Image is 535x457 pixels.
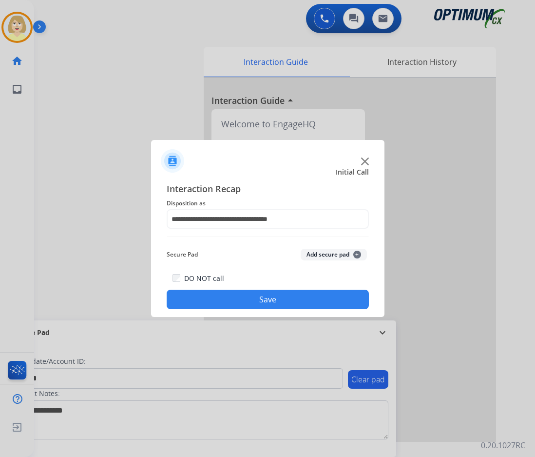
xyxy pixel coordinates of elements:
[481,439,525,451] p: 0.20.1027RC
[167,182,369,198] span: Interaction Recap
[353,251,361,258] span: +
[161,149,184,173] img: contactIcon
[167,290,369,309] button: Save
[301,249,367,260] button: Add secure pad+
[167,237,369,237] img: contact-recap-line.svg
[336,167,369,177] span: Initial Call
[167,249,198,260] span: Secure Pad
[184,274,224,283] label: DO NOT call
[167,198,369,209] span: Disposition as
